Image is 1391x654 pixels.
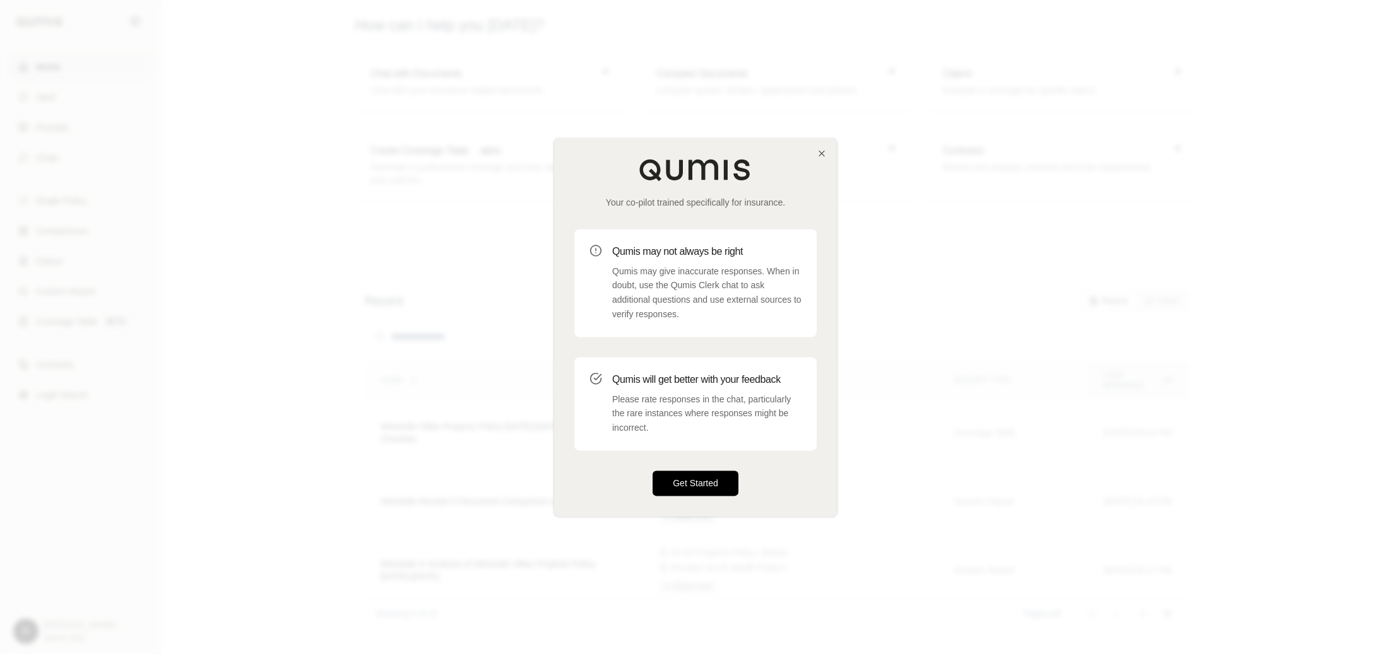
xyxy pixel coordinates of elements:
[612,372,802,387] h3: Qumis will get better with your feedback
[612,264,802,322] p: Qumis may give inaccurate responses. When in doubt, use the Qumis Clerk chat to ask additional qu...
[653,470,738,496] button: Get Started
[574,196,817,209] p: Your co-pilot trained specifically for insurance.
[639,158,752,181] img: Qumis Logo
[612,392,802,435] p: Please rate responses in the chat, particularly the rare instances where responses might be incor...
[612,244,802,259] h3: Qumis may not always be right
